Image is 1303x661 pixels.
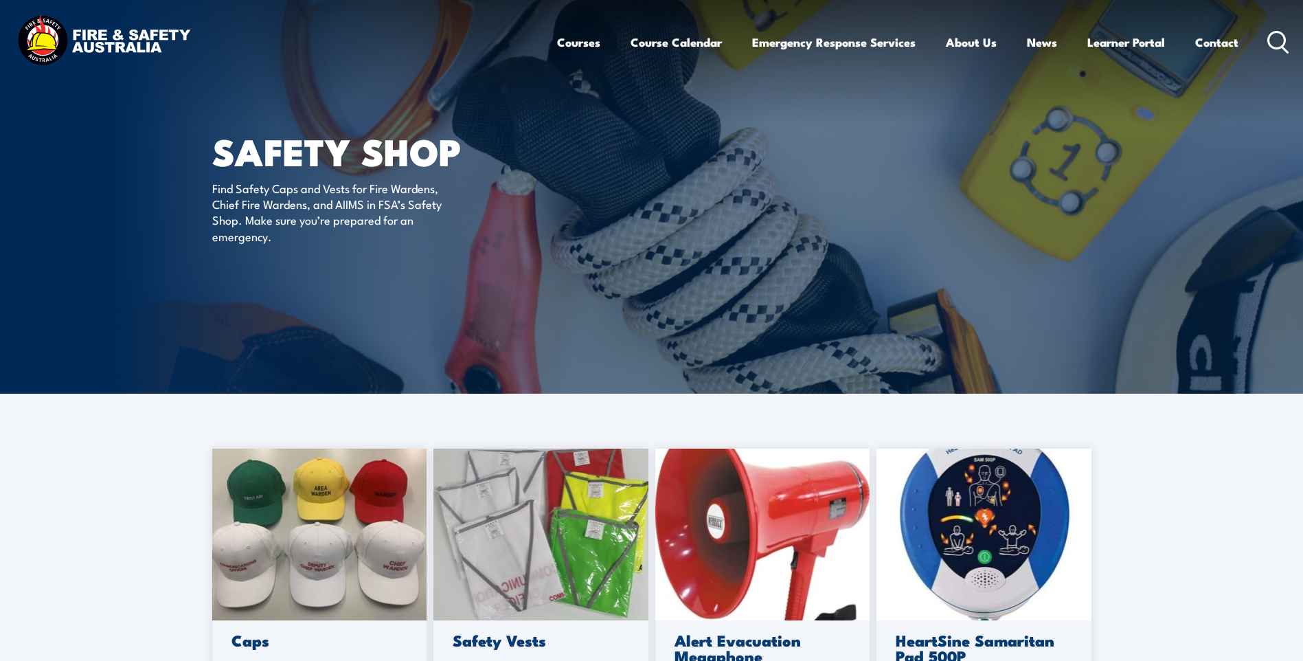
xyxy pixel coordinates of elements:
h1: SAFETY SHOP [212,135,552,167]
p: Find Safety Caps and Vests for Fire Wardens, Chief Fire Wardens, and AIIMS in FSA’s Safety Shop. ... [212,180,463,245]
img: 20230220_093531-scaled-1.jpg [433,449,648,620]
a: Emergency Response Services [752,24,916,60]
img: caps-scaled-1.jpg [212,449,427,620]
img: megaphone-1.jpg [655,449,870,620]
h3: Caps [231,632,404,648]
a: Learner Portal [1087,24,1165,60]
img: 500.jpg [876,449,1091,620]
a: Course Calendar [631,24,722,60]
a: Courses [557,24,600,60]
a: News [1027,24,1057,60]
a: About Us [946,24,997,60]
h3: Safety Vests [453,632,625,648]
a: Contact [1195,24,1238,60]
